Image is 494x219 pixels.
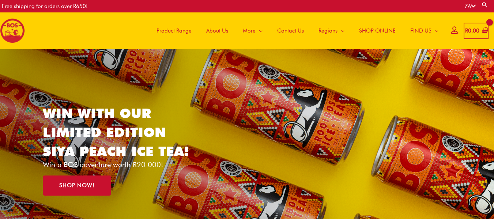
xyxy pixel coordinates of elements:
[270,12,311,49] a: Contact Us
[481,1,489,8] a: Search button
[410,20,431,42] span: FIND US
[311,12,352,49] a: Regions
[43,105,189,159] a: WIN WITH OUR LIMITED EDITION SIYA PEACH ICE TEA!
[59,183,95,188] span: SHOP NOW!
[243,20,256,42] span: More
[464,23,489,39] a: View Shopping Cart, empty
[149,12,199,49] a: Product Range
[465,27,479,34] bdi: 0.00
[43,175,111,196] a: SHOP NOW!
[43,161,200,168] p: Win a BOS adventure worth R20 000!
[199,12,235,49] a: About Us
[359,20,396,42] span: SHOP ONLINE
[206,20,228,42] span: About Us
[465,27,468,34] span: R
[318,20,337,42] span: Regions
[144,12,446,49] nav: Site Navigation
[277,20,304,42] span: Contact Us
[465,3,476,10] a: ZA
[352,12,403,49] a: SHOP ONLINE
[157,20,192,42] span: Product Range
[235,12,270,49] a: More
